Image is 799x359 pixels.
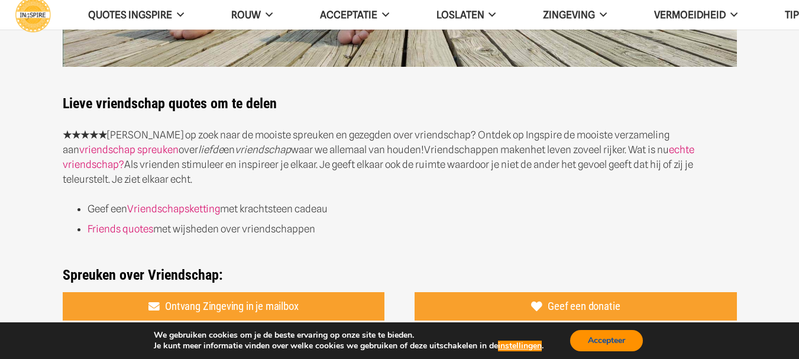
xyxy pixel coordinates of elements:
span: Acceptatie [320,9,377,21]
a: Friends quotes [88,223,153,235]
a: echte vriendschap? [63,144,694,170]
button: Accepteer [570,330,643,351]
span: VERMOEIDHEID [654,9,726,21]
a: Geef een donatie [415,292,737,321]
span: Geef een donatie [548,300,620,313]
a: Vriendschapsketting [127,203,220,215]
span: Ontvang Zingeving in je mailbox [165,300,298,313]
span: Zingeving [543,9,595,21]
em: liefde [198,144,224,156]
p: [PERSON_NAME] op zoek naar de mooiste spreuken en gezegden over vriendschap? Ontdek op Ingspire d... [63,128,737,187]
button: instellingen [498,341,542,351]
strong: ★★★★★ [63,129,107,141]
span: QUOTES INGSPIRE [88,9,172,21]
p: We gebruiken cookies om je de beste ervaring op onze site te bieden. [154,330,544,341]
li: met wijsheden over vriendschappen [88,222,737,237]
strong: Lieve vriendschap quotes om te delen [63,95,277,112]
a: Ontvang Zingeving in je mailbox [63,292,385,321]
p: Je kunt meer informatie vinden over welke cookies we gebruiken of deze uitschakelen in de . [154,341,544,351]
li: Geef een met krachtsteen cadeau [88,202,737,216]
span: Vriendschappen maken [424,144,530,156]
em: vriendschap [235,144,291,156]
strong: Spreuken over Vriendschap: [63,267,223,283]
span: ROUW [231,9,261,21]
span: Loslaten [436,9,484,21]
a: vriendschap spreuken [79,144,179,156]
